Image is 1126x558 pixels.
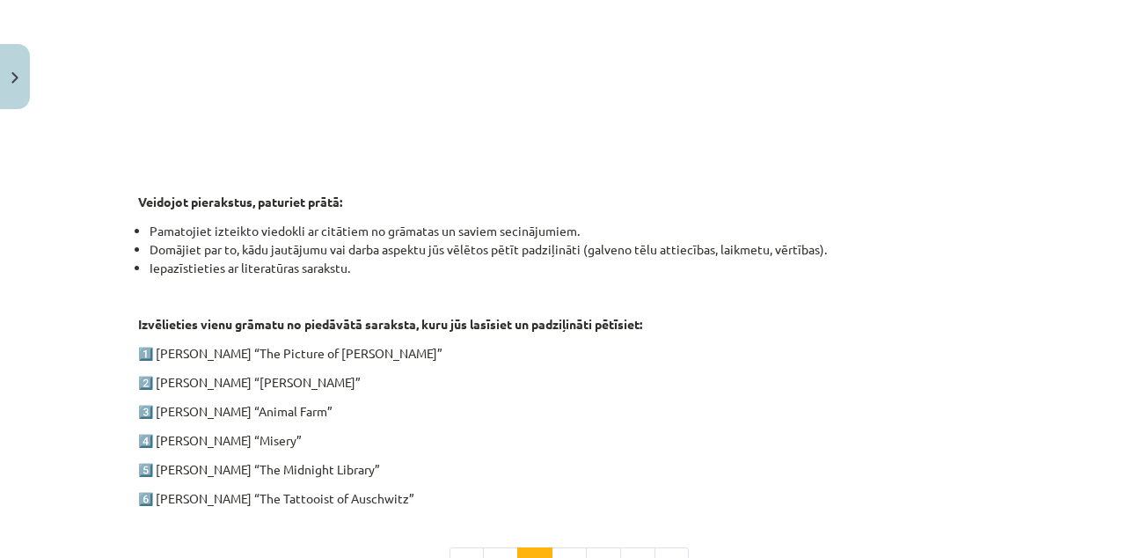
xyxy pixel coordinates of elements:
strong: Izvēlieties vienu grāmatu no piedāvātā saraksta, kuru jūs lasīsiet un padziļināti pētīsiet: [138,316,642,332]
strong: Veidojot pierakstus, paturiet prātā: [138,194,342,209]
li: Iepazīstieties ar literatūras sarakstu. [150,259,988,277]
p: 5️⃣ [PERSON_NAME] “The Midnight Library” [138,460,988,479]
li: Domājiet par to, kādu jautājumu vai darba aspektu jūs vēlētos pētīt padziļināti (galveno tēlu att... [150,240,988,259]
img: icon-close-lesson-0947bae3869378f0d4975bcd49f059093ad1ed9edebbc8119c70593378902aed.svg [11,72,18,84]
p: 2️⃣ [PERSON_NAME] “[PERSON_NAME]” [138,373,988,392]
p: 4️⃣ [PERSON_NAME] “Misery” [138,431,988,450]
p: 3️⃣ [PERSON_NAME] “Animal Farm” [138,402,988,421]
li: Pamatojiet izteikto viedokli ar citātiem no grāmatas un saviem secinājumiem. [150,222,988,240]
p: 1️⃣ [PERSON_NAME] “The Picture of [PERSON_NAME]” [138,344,988,363]
p: 6️⃣ [PERSON_NAME] “The Tattooist of Auschwitz” [138,489,988,508]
